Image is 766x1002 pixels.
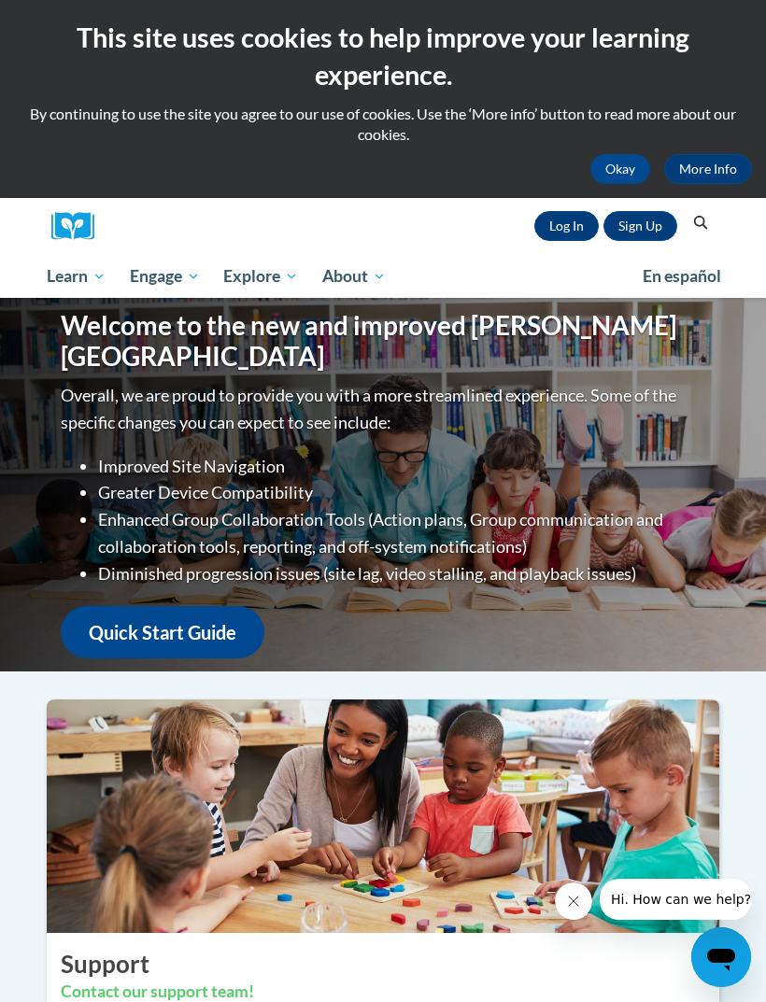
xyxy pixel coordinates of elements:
[33,255,733,298] div: Main menu
[603,211,677,241] a: Register
[322,265,386,288] span: About
[61,606,264,659] a: Quick Start Guide
[51,212,107,241] a: Cox Campus
[98,479,705,506] li: Greater Device Compatibility
[14,19,752,94] h2: This site uses cookies to help improve your learning experience.
[310,255,398,298] a: About
[51,212,107,241] img: Logo brand
[47,265,106,288] span: Learn
[14,104,752,145] p: By continuing to use the site you agree to our use of cookies. Use the ‘More info’ button to read...
[631,257,733,296] a: En español
[534,211,599,241] a: Log In
[61,382,705,436] p: Overall, we are proud to provide you with a more streamlined experience. Some of the specific cha...
[590,154,650,184] button: Okay
[643,266,721,286] span: En español
[130,265,200,288] span: Engage
[61,947,705,981] h2: Support
[98,506,705,560] li: Enhanced Group Collaboration Tools (Action plans, Group communication and collaboration tools, re...
[98,560,705,587] li: Diminished progression issues (site lag, video stalling, and playback issues)
[61,310,705,373] h1: Welcome to the new and improved [PERSON_NAME][GEOGRAPHIC_DATA]
[211,255,310,298] a: Explore
[691,927,751,987] iframe: Button to launch messaging window
[555,882,592,920] iframe: Close message
[687,212,715,234] button: Search
[33,699,733,933] img: ...
[664,154,752,184] a: More Info
[600,879,751,920] iframe: Message from company
[118,255,212,298] a: Engage
[35,255,118,298] a: Learn
[223,265,298,288] span: Explore
[98,453,705,480] li: Improved Site Navigation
